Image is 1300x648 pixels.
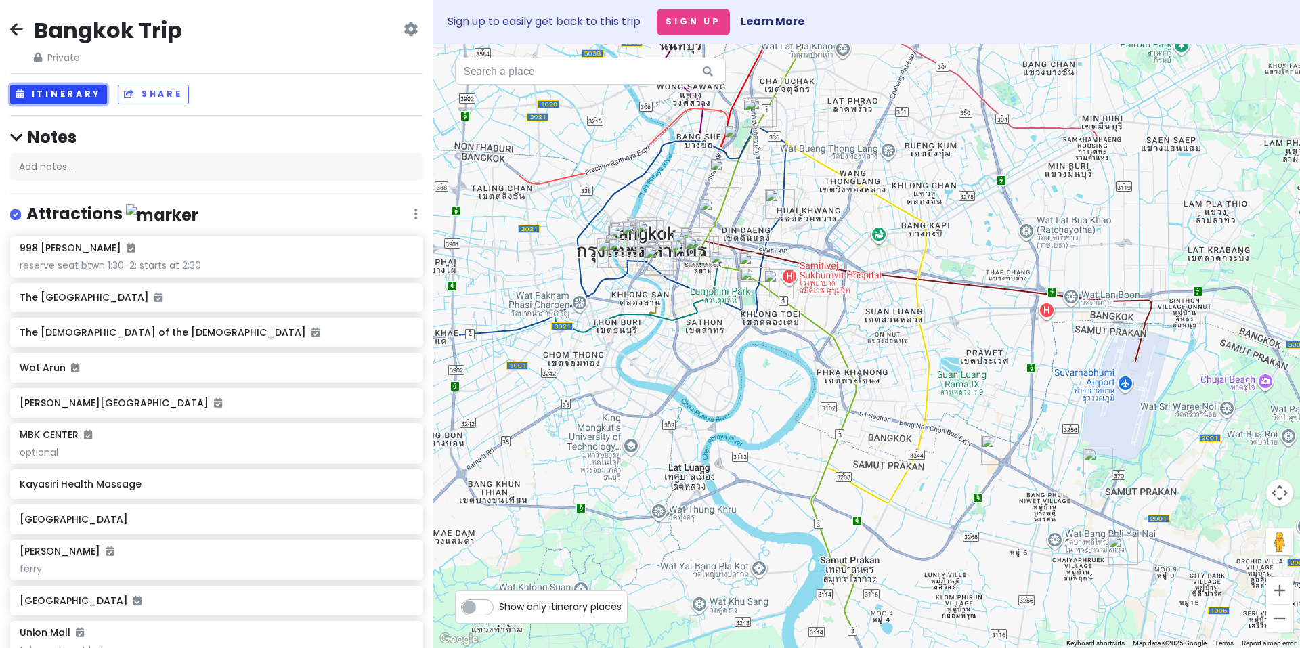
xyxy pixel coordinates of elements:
[20,478,413,490] h6: Kayasiri Health Massage
[455,58,726,85] input: Search a place
[20,242,135,254] h6: 998 [PERSON_NAME]
[605,234,634,263] div: Tah Tian
[118,85,188,104] button: Share
[437,630,481,648] a: Open this area in Google Maps (opens a new window)
[20,259,413,272] div: reserve seat btwn 1:30-2; starts at 2:30
[764,269,794,299] div: Rung Rueang Pork Noodle
[647,241,677,271] div: Tang Bak Seng Antique Coffee
[670,240,699,269] div: Lek Yai Traditional Tom Yum Noodles • Sam Yan
[622,221,651,251] div: K. Panich Sticky Rice
[26,203,198,225] h4: Attractions
[10,85,107,104] button: Itinerary
[684,236,714,266] div: MBK CENTER
[644,246,674,276] div: Nai Ek Roll Noodle
[1083,448,1113,477] div: Thana City Country Club
[1242,639,1296,647] a: Report a map error
[672,232,701,262] div: Tang Sui Heng Restaurant
[20,513,413,525] h6: [GEOGRAPHIC_DATA]
[10,127,423,148] h4: Notes
[981,435,1011,465] div: EVEANDBOY Mega Bangna อีฟแอนด์บอย เมกา บางนา
[740,267,770,297] div: Benchakitti Park
[724,125,754,154] div: Chatuchak Weekend Market
[597,238,627,268] div: Wat Arun
[106,546,114,556] i: Added to itinerary
[1108,535,1138,565] div: Airplane Night Market
[71,363,79,372] i: Added to itinerary
[1066,639,1125,648] button: Keyboard shortcuts
[710,251,740,280] div: Kimpton Maa-Lai Bangkok
[214,398,222,408] i: Added to itinerary
[34,16,182,45] h2: Bangkok Trip
[20,545,114,557] h6: [PERSON_NAME]
[765,189,795,219] div: JODD FAIRS Rama 9
[739,252,768,282] div: DIORA Luxe Sukhumvit Spa
[741,14,804,29] a: Learn More
[34,50,182,65] span: Private
[76,628,84,637] i: Added to itinerary
[311,328,320,337] i: Added to itinerary
[20,291,413,303] h6: The [GEOGRAPHIC_DATA]
[20,362,413,374] h6: Wat Arun
[1266,479,1293,506] button: Map camera controls
[1266,605,1293,632] button: Zoom out
[20,429,92,441] h6: MBK CENTER
[20,446,413,458] div: optional
[747,97,777,127] div: Union Mall
[710,158,739,188] div: Thongyoy Cafe ทองย้อย คาเฟ่
[154,293,162,302] i: Added to itinerary
[133,596,142,605] i: Added to itinerary
[689,236,719,266] div: Siam Square
[608,238,638,267] div: Supanniga Eating Room Tha Tien
[634,220,664,250] div: Thipsamai Padthai Pratu Phi
[20,326,413,339] h6: The [DEMOGRAPHIC_DATA] of the [DEMOGRAPHIC_DATA]
[126,204,198,225] img: marker
[10,153,423,181] div: Add notes...
[1215,639,1234,647] a: Terms (opens in new tab)
[680,227,710,257] div: Jim Thompson House Museum
[84,430,92,439] i: Added to itinerary
[20,397,413,409] h6: [PERSON_NAME][GEOGRAPHIC_DATA]
[699,198,729,228] div: Kayasiri Health Massage
[1133,639,1207,647] span: Map data ©2025 Google
[1266,577,1293,604] button: Zoom in
[743,98,773,128] div: 998 Thanon Vibhavadi Rangsit
[20,563,413,575] div: ferry
[20,595,413,607] h6: [GEOGRAPHIC_DATA]
[499,599,622,614] span: Show only itinerary places
[127,243,135,253] i: Added to itinerary
[20,626,84,639] h6: Union Mall
[610,222,640,252] div: The Temple of the Emerald Buddha
[1266,528,1293,555] button: Drag Pegman onto the map to open Street View
[627,217,657,247] div: Mont NomSod
[437,630,481,648] img: Google
[657,9,730,35] button: Sign Up
[634,220,664,250] div: Raan Jay Fai
[608,226,638,256] div: The Grand Palace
